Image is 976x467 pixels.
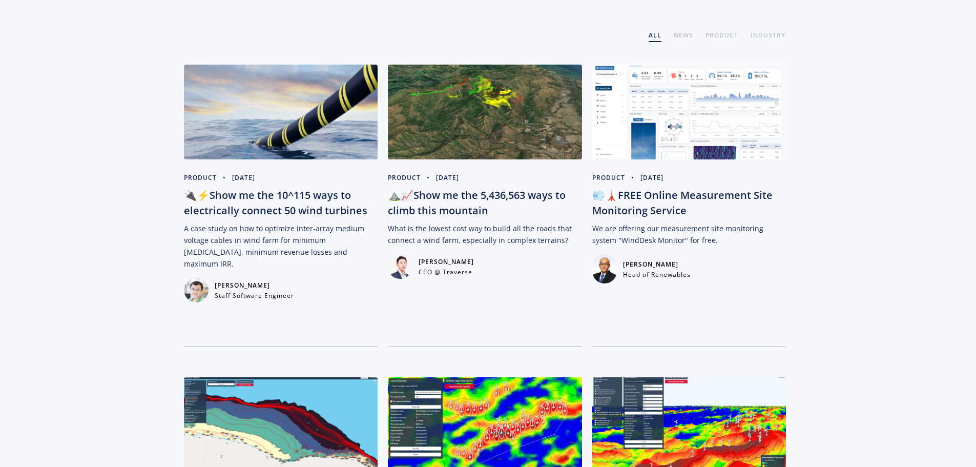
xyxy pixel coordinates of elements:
[388,65,582,377] a: Product•[DATE]⛰️📈Show me the 5,436,563 ways to climb this mountainWhat is the lowest cost way to ...
[674,30,693,42] a: News
[640,172,663,184] div: [DATE]
[623,259,691,270] div: [PERSON_NAME]
[705,30,738,42] a: Product
[421,172,436,184] div: •
[419,256,474,268] div: [PERSON_NAME]
[419,268,474,277] div: CEO @ Traverse
[388,172,421,184] div: Product
[592,188,786,218] div: 💨🗼FREE Online Measurement Site Monitoring Service
[215,291,294,300] div: Staff Software Engineer
[184,172,217,184] div: Product
[388,188,582,218] div: ⛰️📈Show me the 5,436,563 ways to climb this mountain
[232,172,255,184] div: [DATE]
[184,65,378,377] a: Product•[DATE]🔌⚡Show me the 10^115 ways to electrically connect 50 wind turbinesA case study on h...
[592,65,786,377] a: Product•[DATE]💨🗼FREE Online Measurement Site Monitoring ServiceWe are offering our measurement si...
[436,172,459,184] div: [DATE]
[215,280,294,291] div: [PERSON_NAME]
[751,30,785,42] a: Industry
[592,172,625,184] div: Product
[184,188,378,218] div: 🔌⚡Show me the 10^115 ways to electrically connect 50 wind turbines
[592,222,786,246] p: We are offering our measurement site monitoring system "WindDesk Monitor" for free.
[625,172,640,184] div: •
[388,222,582,246] p: What is the lowest cost way to build all the roads that connect a wind farm, especially in comple...
[217,172,232,184] div: •
[649,30,661,42] a: ALL
[184,222,378,270] p: A case study on how to optimize inter-array medium voltage cables in wind farm for minimum [MEDIC...
[623,270,691,279] div: Head of Renewables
